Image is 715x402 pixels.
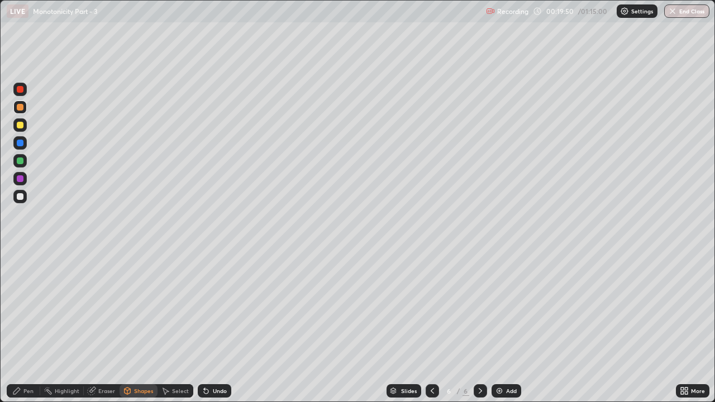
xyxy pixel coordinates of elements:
div: Add [506,388,517,394]
div: Eraser [98,388,115,394]
div: Undo [213,388,227,394]
img: add-slide-button [495,386,504,395]
div: More [691,388,705,394]
img: recording.375f2c34.svg [486,7,495,16]
div: Highlight [55,388,79,394]
img: end-class-cross [668,7,677,16]
button: End Class [664,4,709,18]
p: Settings [631,8,653,14]
div: Pen [23,388,34,394]
div: 6 [463,386,469,396]
div: Select [172,388,189,394]
p: Recording [497,7,528,16]
img: class-settings-icons [620,7,629,16]
p: LIVE [10,7,25,16]
div: / [457,387,460,394]
div: 6 [444,387,455,394]
p: Monotonicity Part - 3 [33,7,98,16]
div: Shapes [134,388,153,394]
div: Slides [401,388,417,394]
